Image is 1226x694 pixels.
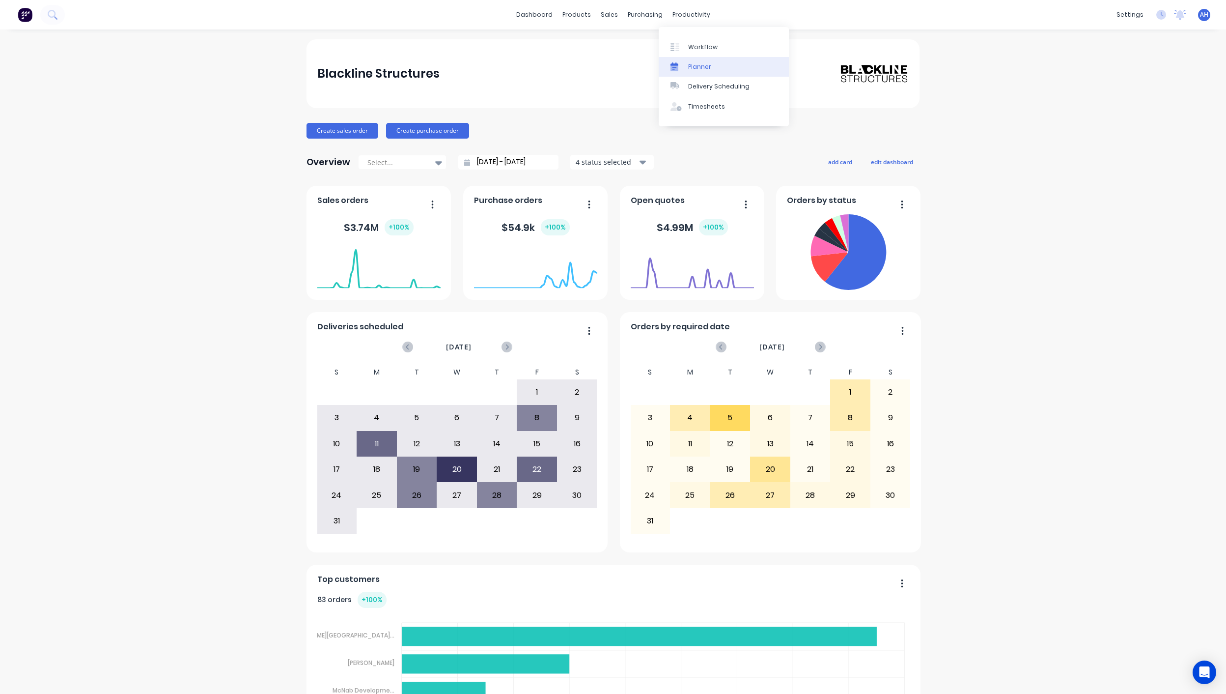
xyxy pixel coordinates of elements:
a: dashboard [511,7,557,22]
div: Planner [688,62,711,71]
div: 17 [631,457,670,482]
div: sales [596,7,623,22]
div: $ 4.99M [657,219,728,235]
div: 30 [557,483,597,507]
div: 16 [557,432,597,456]
div: 24 [631,483,670,507]
div: + 100 % [358,592,387,608]
div: 8 [517,405,557,430]
div: Blackline Structures [317,64,440,84]
div: Workflow [688,43,718,52]
a: Workflow [659,37,789,57]
div: 24 [317,483,357,507]
div: + 100 % [385,219,414,235]
tspan: [PERSON_NAME] [348,659,394,667]
button: 4 status selected [570,155,654,170]
div: Overview [306,152,350,172]
div: 9 [871,405,910,430]
button: edit dashboard [864,155,919,168]
div: products [557,7,596,22]
div: 27 [751,483,790,507]
img: Blackline Structures [840,64,909,84]
span: [DATE] [446,342,472,352]
div: 4 [670,405,710,430]
a: Delivery Scheduling [659,77,789,96]
div: 5 [397,405,437,430]
div: 14 [477,432,517,456]
div: 3 [631,405,670,430]
div: S [317,365,357,379]
div: 5 [711,405,750,430]
button: Create purchase order [386,123,469,139]
div: 15 [517,432,557,456]
div: + 100 % [699,219,728,235]
div: Open Intercom Messenger [1193,661,1216,684]
div: F [517,365,557,379]
div: F [830,365,870,379]
div: 22 [517,457,557,482]
span: Orders by required date [631,321,730,333]
button: Create sales order [306,123,378,139]
div: 15 [831,432,870,456]
div: M [357,365,397,379]
div: 6 [751,405,790,430]
div: T [477,365,517,379]
div: 31 [631,509,670,533]
div: 28 [477,483,517,507]
div: M [670,365,710,379]
div: S [630,365,670,379]
div: 11 [357,432,396,456]
div: 11 [670,432,710,456]
div: 8 [831,405,870,430]
span: Purchase orders [474,195,542,206]
div: 26 [397,483,437,507]
a: Timesheets [659,97,789,116]
div: 83 orders [317,592,387,608]
span: Open quotes [631,195,685,206]
div: 19 [397,457,437,482]
div: 31 [317,509,357,533]
div: 1 [831,380,870,405]
div: 2 [871,380,910,405]
div: 22 [831,457,870,482]
span: Sales orders [317,195,368,206]
div: 12 [397,432,437,456]
div: T [397,365,437,379]
div: 1 [517,380,557,405]
span: [DATE] [759,342,785,352]
div: 20 [437,457,476,482]
div: 27 [437,483,476,507]
div: 14 [791,432,830,456]
div: 9 [557,405,597,430]
div: 18 [670,457,710,482]
div: 3 [317,405,357,430]
div: 13 [751,432,790,456]
div: 4 status selected [576,157,638,167]
div: S [557,365,597,379]
div: 10 [631,432,670,456]
div: W [750,365,790,379]
div: 21 [791,457,830,482]
div: 23 [871,457,910,482]
div: T [790,365,831,379]
a: Planner [659,57,789,77]
div: 7 [791,405,830,430]
div: 12 [711,432,750,456]
div: 10 [317,432,357,456]
div: T [710,365,751,379]
div: S [870,365,911,379]
div: 29 [517,483,557,507]
div: 29 [831,483,870,507]
div: 23 [557,457,597,482]
div: 16 [871,432,910,456]
div: 17 [317,457,357,482]
div: 2 [557,380,597,405]
div: $ 54.9k [502,219,570,235]
div: 25 [357,483,396,507]
div: 25 [670,483,710,507]
div: W [437,365,477,379]
span: Top customers [317,574,380,585]
div: 19 [711,457,750,482]
div: 13 [437,432,476,456]
div: + 100 % [541,219,570,235]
